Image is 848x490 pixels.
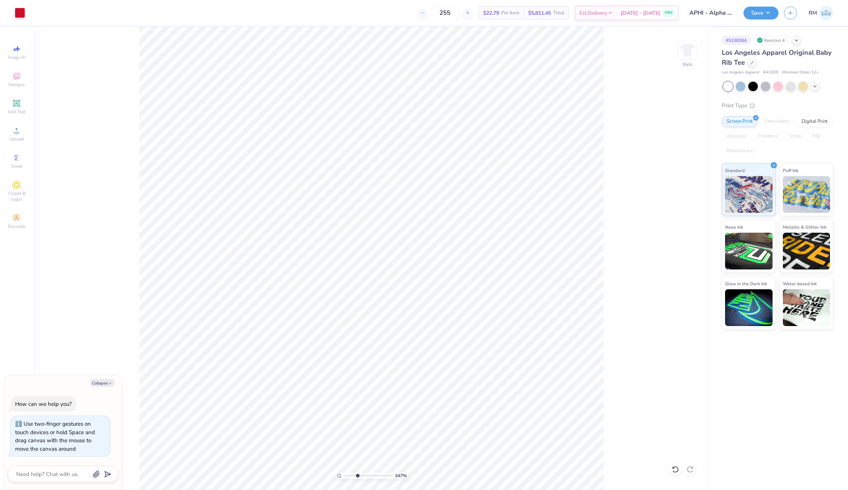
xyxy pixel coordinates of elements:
[8,82,25,87] span: Designs
[725,280,767,287] span: Glow in the Dark Ink
[621,9,660,17] span: [DATE] - [DATE]
[501,9,519,17] span: Per Item
[8,109,25,115] span: Add Text
[725,223,743,231] span: Neon Ink
[809,6,833,20] a: RM
[763,69,778,76] span: # 43005
[743,7,778,19] button: Save
[680,43,695,57] img: Back
[90,379,114,387] button: Collapse
[722,69,759,76] span: Los Angeles Apparel
[722,36,751,45] div: # 513838A
[553,9,564,17] span: Total
[722,116,757,127] div: Screen Print
[808,131,825,142] div: Foil
[755,36,789,45] div: Revision 4
[722,48,831,67] span: Los Angeles Apparel Original Baby Rib Tee
[797,116,833,127] div: Digital Print
[753,131,783,142] div: Transfers
[579,9,607,17] span: Est. Delivery
[665,10,672,15] span: FREE
[782,69,819,76] span: Minimum Order: 12 +
[783,233,830,269] img: Metallic & Glitter Ink
[725,233,773,269] img: Neon Ink
[528,9,551,17] span: $5,811.45
[783,167,798,174] span: Puff Ink
[785,131,806,142] div: Vinyl
[783,280,817,287] span: Water based Ink
[431,6,459,19] input: – –
[4,190,29,202] span: Clipart & logos
[9,136,24,142] span: Upload
[783,289,830,326] img: Water based Ink
[722,146,757,157] div: Rhinestones
[722,131,751,142] div: Applique
[684,6,738,20] input: Untitled Design
[8,54,25,60] span: Image AI
[15,400,72,408] div: How can we help you?
[809,9,817,17] span: RM
[483,9,499,17] span: $22.79
[783,223,826,231] span: Metallic & Glitter Ink
[8,223,25,229] span: Decorate
[783,176,830,213] img: Puff Ink
[722,101,833,110] div: Print Type
[760,116,795,127] div: Embroidery
[15,420,95,453] div: Use two-finger gestures on touch devices or hold Space and drag canvas with the mouse to move the...
[725,176,773,213] img: Standard
[395,472,407,479] span: 347 %
[683,61,692,68] div: Back
[11,163,22,169] span: Greek
[819,6,833,20] img: Revati Mahurkar
[725,167,745,174] span: Standard
[725,289,773,326] img: Glow in the Dark Ink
